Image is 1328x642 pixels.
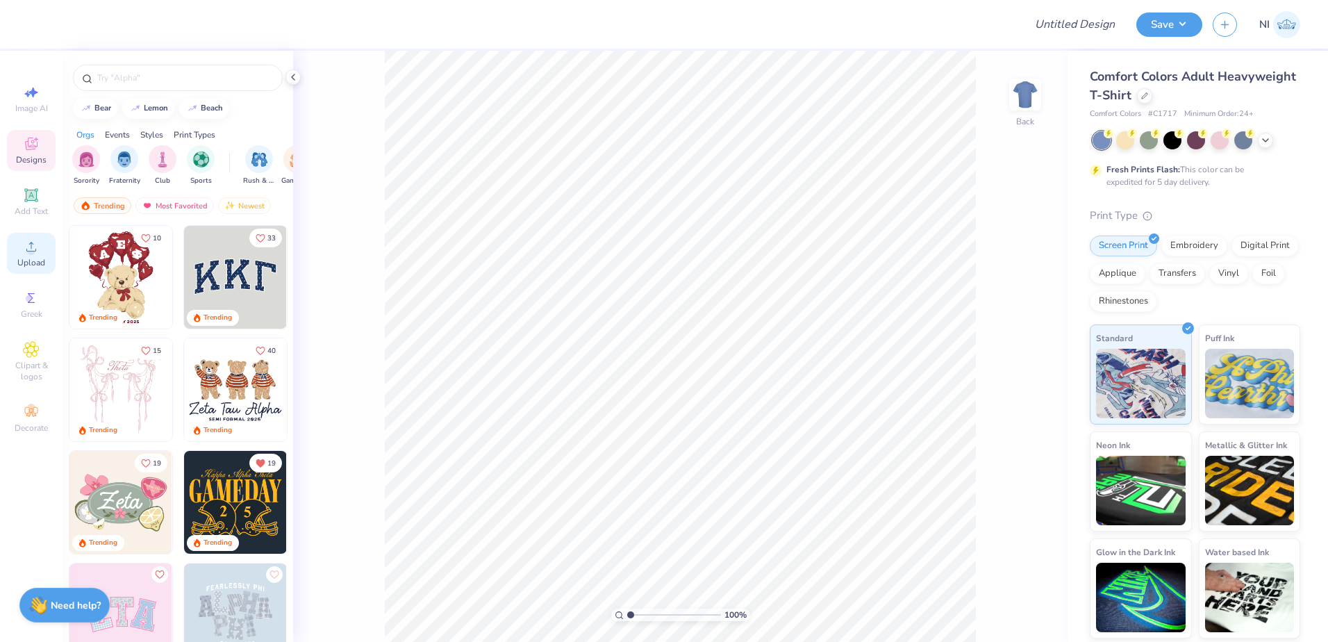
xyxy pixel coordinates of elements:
[15,103,48,114] span: Image AI
[243,145,275,186] button: filter button
[69,226,172,329] img: 587403a7-0594-4a7f-b2bd-0ca67a3ff8dd
[172,226,274,329] img: e74243e0-e378-47aa-a400-bc6bcb25063a
[204,313,232,323] div: Trending
[1090,291,1157,312] div: Rhinestones
[1096,563,1186,632] img: Glow in the Dark Ink
[69,451,172,554] img: 010ceb09-c6fc-40d9-b71e-e3f087f73ee6
[249,229,282,247] button: Like
[1184,108,1254,120] span: Minimum Order: 24 +
[1090,263,1145,284] div: Applique
[1106,164,1180,175] strong: Fresh Prints Flash:
[155,151,170,167] img: Club Image
[187,145,215,186] div: filter for Sports
[286,451,389,554] img: 2b704b5a-84f6-4980-8295-53d958423ff9
[179,98,229,119] button: beach
[7,360,56,382] span: Clipart & logos
[76,129,94,141] div: Orgs
[286,338,389,441] img: d12c9beb-9502-45c7-ae94-40b97fdd6040
[21,308,42,320] span: Greek
[117,151,132,167] img: Fraternity Image
[109,145,140,186] div: filter for Fraternity
[218,197,271,214] div: Newest
[109,176,140,186] span: Fraternity
[155,176,170,186] span: Club
[1096,349,1186,418] img: Standard
[286,226,389,329] img: edfb13fc-0e43-44eb-bea2-bf7fc0dd67f9
[16,154,47,165] span: Designs
[153,460,161,467] span: 19
[249,454,282,472] button: Unlike
[69,338,172,441] img: 83dda5b0-2158-48ca-832c-f6b4ef4c4536
[1090,108,1141,120] span: Comfort Colors
[187,145,215,186] button: filter button
[1205,438,1287,452] span: Metallic & Glitter Ink
[1205,563,1295,632] img: Water based Ink
[249,341,282,360] button: Like
[15,422,48,434] span: Decorate
[1148,108,1177,120] span: # C1717
[80,201,91,211] img: trending.gif
[187,104,198,113] img: trend_line.gif
[149,145,176,186] div: filter for Club
[144,104,168,112] div: lemon
[1205,349,1295,418] img: Puff Ink
[281,176,313,186] span: Game Day
[1161,236,1227,256] div: Embroidery
[1149,263,1205,284] div: Transfers
[81,104,92,113] img: trend_line.gif
[267,235,276,242] span: 33
[74,197,131,214] div: Trending
[172,451,274,554] img: d6d5c6c6-9b9a-4053-be8a-bdf4bacb006d
[73,98,117,119] button: bear
[15,206,48,217] span: Add Text
[94,104,111,112] div: bear
[74,176,99,186] span: Sorority
[1205,331,1234,345] span: Puff Ink
[1096,438,1130,452] span: Neon Ink
[290,151,306,167] img: Game Day Image
[1090,236,1157,256] div: Screen Print
[105,129,130,141] div: Events
[174,129,215,141] div: Print Types
[153,235,161,242] span: 10
[109,145,140,186] button: filter button
[251,151,267,167] img: Rush & Bid Image
[135,229,167,247] button: Like
[1096,545,1175,559] span: Glow in the Dark Ink
[122,98,174,119] button: lemon
[1096,331,1133,345] span: Standard
[72,145,100,186] button: filter button
[17,257,45,268] span: Upload
[51,599,101,612] strong: Need help?
[243,145,275,186] div: filter for Rush & Bid
[281,145,313,186] button: filter button
[1016,115,1034,128] div: Back
[184,451,287,554] img: b8819b5f-dd70-42f8-b218-32dd770f7b03
[1259,11,1300,38] a: NI
[135,197,214,214] div: Most Favorited
[130,104,141,113] img: trend_line.gif
[142,201,153,211] img: most_fav.gif
[1090,68,1296,104] span: Comfort Colors Adult Heavyweight T-Shirt
[724,609,747,621] span: 100 %
[1136,13,1202,37] button: Save
[1231,236,1299,256] div: Digital Print
[153,347,161,354] span: 15
[96,71,274,85] input: Try "Alpha"
[267,460,276,467] span: 19
[172,338,274,441] img: d12a98c7-f0f7-4345-bf3a-b9f1b718b86e
[78,151,94,167] img: Sorority Image
[224,201,235,211] img: Newest.gif
[1090,208,1300,224] div: Print Type
[193,151,209,167] img: Sports Image
[184,226,287,329] img: 3b9aba4f-e317-4aa7-a679-c95a879539bd
[72,145,100,186] div: filter for Sorority
[1096,456,1186,525] img: Neon Ink
[151,566,168,583] button: Like
[1259,17,1270,33] span: NI
[204,538,232,548] div: Trending
[89,538,117,548] div: Trending
[1011,81,1039,108] img: Back
[1205,545,1269,559] span: Water based Ink
[1252,263,1285,284] div: Foil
